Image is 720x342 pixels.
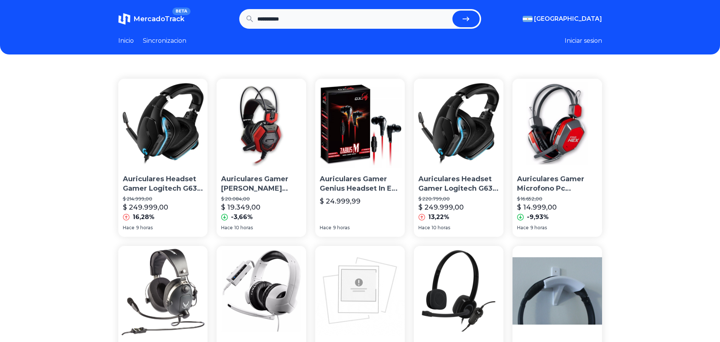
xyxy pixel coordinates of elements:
[418,202,464,213] p: $ 249.999,00
[118,13,130,25] img: MercadoTrack
[513,246,602,336] img: Soporte Auriculares Impresora 3d (diseño 9)
[133,213,155,222] p: 16,28%
[231,213,253,222] p: -3,66%
[217,246,306,336] img: Auriculares Gamer Thrustmaster Y300 Cpx Pc Ps4 Xbox
[123,202,168,213] p: $ 249.999,00
[315,79,405,168] img: Auriculares Gamer Genius Headset In Ear Microfono Mod Nuevo
[320,174,400,193] p: Auriculares Gamer Genius Headset In Ear Microfono Mod Nuevo
[118,79,208,168] img: Auriculares Headset Gamer Logitech G635 7.1 Rgb Lightsync Pc Ps4 Xbox Gtia Oficial Full
[234,225,253,231] span: 10 horas
[320,196,361,207] p: $ 24.999,99
[118,13,184,25] a: MercadoTrackBETA
[118,246,208,336] img: Auriculares Gamer Tflight Us Air Force Edition Pc Ps4 Xone
[517,202,557,213] p: $ 14.999,00
[414,79,503,168] img: Auriculares Headset Gamer Logitech G635 7.1 Rgb Lightsync Pc Ps4 Xbox Gtia Oficial
[315,246,405,336] img: Parlantes 2.0 Trust Arys Usb Entrada Auriculares Pc 28 W
[418,225,430,231] span: Hace
[320,225,331,231] span: Hace
[527,213,549,222] p: -9,93%
[565,36,602,45] button: Iniciar sesion
[414,246,503,336] img: Auriculares Headset Logitech H151 Microfono 3,5mm Pc Skype
[414,79,503,237] a: Auriculares Headset Gamer Logitech G635 7.1 Rgb Lightsync Pc Ps4 Xbox Gtia OficialAuriculares Hea...
[123,225,135,231] span: Hace
[418,174,499,193] p: Auriculares Headset Gamer Logitech G635 7.1 Rgb Lightsync Pc Ps4 Xbox Gtia Oficial
[428,213,449,222] p: 13,22%
[432,225,450,231] span: 10 horas
[118,36,134,45] a: Inicio
[517,174,598,193] p: Auriculares Gamer Microfono Pc [PERSON_NAME] St Hex Headset
[513,79,602,168] img: Auriculares Gamer Microfono Pc Noga Stormer St Hex Headset
[221,196,302,202] p: $ 20.084,00
[118,79,208,237] a: Auriculares Headset Gamer Logitech G635 7.1 Rgb Lightsync Pc Ps4 Xbox Gtia Oficial FullAuriculare...
[418,196,499,202] p: $ 220.799,00
[136,225,153,231] span: 9 horas
[523,14,602,23] button: [GEOGRAPHIC_DATA]
[217,79,306,237] a: Auriculares Gamer Noga Conquer Headset Pc Potente+microfonoAuriculares Gamer [PERSON_NAME] Conque...
[517,196,598,202] p: $ 16.652,00
[513,79,602,237] a: Auriculares Gamer Microfono Pc Noga Stormer St Hex HeadsetAuriculares Gamer Microfono Pc [PERSON_...
[523,16,533,22] img: Argentina
[217,79,306,168] img: Auriculares Gamer Noga Conquer Headset Pc Potente+microfono
[333,225,350,231] span: 9 horas
[534,14,602,23] span: [GEOGRAPHIC_DATA]
[517,225,529,231] span: Hace
[133,15,184,23] span: MercadoTrack
[315,79,405,237] a: Auriculares Gamer Genius Headset In Ear Microfono Mod Nuevo Auriculares Gamer Genius Headset In E...
[123,174,203,193] p: Auriculares Headset Gamer Logitech G635 7.1 Rgb Lightsync Pc Ps4 Xbox Gtia Oficial Full
[530,225,547,231] span: 9 horas
[123,196,203,202] p: $ 214.999,00
[221,225,233,231] span: Hace
[172,8,190,15] span: BETA
[221,174,302,193] p: Auriculares Gamer [PERSON_NAME] Conquer Headset Pc Potente+microfono
[143,36,186,45] a: Sincronizacion
[221,202,260,213] p: $ 19.349,00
